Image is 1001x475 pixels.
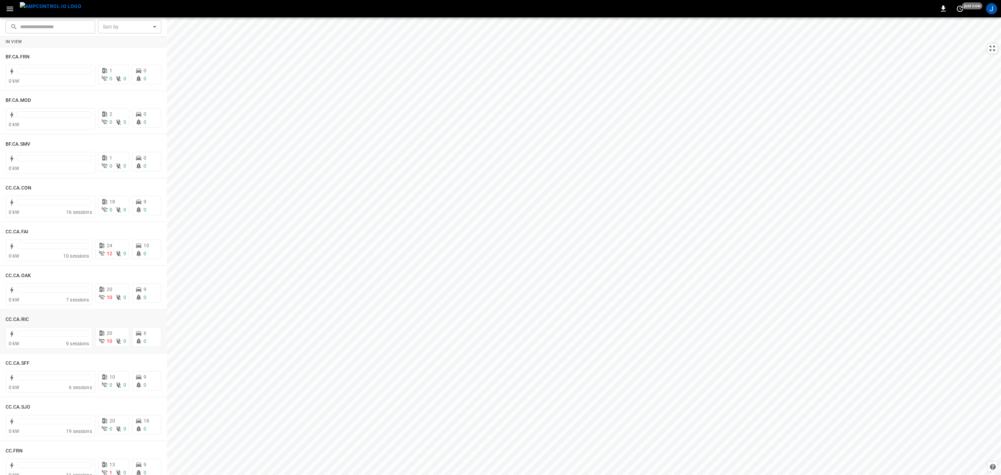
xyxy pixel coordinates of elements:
span: 0 kW [9,297,19,303]
span: 0 [109,163,112,169]
span: 9 [144,287,146,292]
span: 10 [144,243,149,248]
h6: BF.CA.MOD [6,97,31,104]
span: 10 [109,374,115,380]
span: 0 [123,251,126,256]
span: 10 [107,295,112,300]
span: 0 kW [9,209,19,215]
span: 18 [144,418,149,424]
span: 0 [109,382,112,388]
span: 0 [144,426,146,432]
span: 0 kW [9,253,19,259]
span: 0 [144,207,146,212]
h6: CC.FRN [6,447,23,455]
h6: BF.CA.SMV [6,140,30,148]
span: 0 [144,68,146,73]
h6: CC.CA.SFF [6,360,30,367]
span: 20 [107,287,112,292]
span: 6 sessions [69,385,92,390]
span: 0 kW [9,428,19,434]
span: 0 [123,119,126,125]
span: 10 [107,338,112,344]
div: profile-icon [986,3,997,14]
span: 6 [144,330,146,336]
span: 0 [109,76,112,81]
span: 0 [144,295,146,300]
canvas: Map [167,17,1001,475]
span: 20 [107,330,112,336]
strong: In View [6,39,22,44]
span: 0 [144,155,146,161]
span: 0 [109,119,112,125]
span: 10 sessions [63,253,89,259]
span: 0 [109,207,112,212]
span: 0 [144,338,146,344]
span: 9 [144,462,146,467]
span: 0 [144,382,146,388]
span: 0 [109,426,112,432]
span: 18 [109,199,115,204]
h6: CC.CA.CON [6,184,31,192]
span: 0 [123,426,126,432]
span: 0 [123,207,126,212]
span: 1 [109,155,112,161]
span: 0 [144,251,146,256]
img: ampcontrol.io logo [20,2,81,11]
span: 0 [144,111,146,117]
span: 24 [107,243,112,248]
span: 7 sessions [66,297,89,303]
span: 12 [107,251,112,256]
span: 2 [109,111,112,117]
span: 1 [109,68,112,73]
h6: CC.CA.OAK [6,272,31,280]
span: 9 [144,374,146,380]
span: 0 [144,119,146,125]
span: 0 [123,338,126,344]
span: 0 [144,163,146,169]
span: 0 [123,163,126,169]
span: 20 [109,418,115,424]
span: 13 [109,462,115,467]
span: 0 kW [9,385,19,390]
span: 0 kW [9,78,19,84]
span: 0 kW [9,166,19,171]
span: 0 [123,295,126,300]
button: set refresh interval [954,3,966,14]
span: 0 kW [9,122,19,127]
span: 0 [144,76,146,81]
span: 0 kW [9,341,19,346]
span: 0 [123,382,126,388]
span: 0 [123,76,126,81]
span: 9 sessions [66,341,89,346]
span: 16 sessions [66,209,92,215]
span: 19 sessions [66,428,92,434]
span: 9 [144,199,146,204]
h6: CC.CA.RIC [6,316,29,323]
h6: BF.CA.FRN [6,53,30,61]
h6: CC.CA.FAI [6,228,28,236]
h6: CC.CA.SJO [6,403,30,411]
span: just now [962,2,983,9]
